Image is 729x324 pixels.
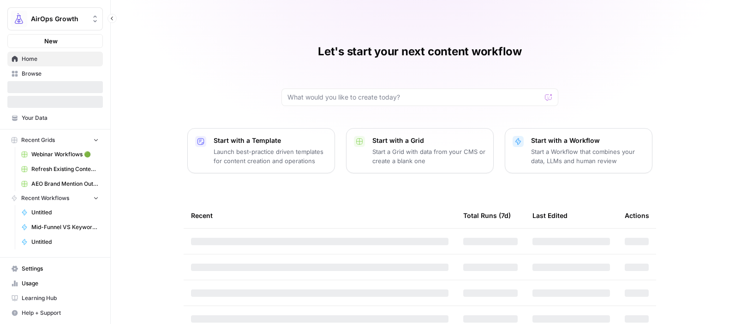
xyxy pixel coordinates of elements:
button: New [7,34,103,48]
div: Total Runs (7d) [463,203,511,228]
a: Untitled [17,235,103,249]
button: Workspace: AirOps Growth [7,7,103,30]
p: Start with a Workflow [531,136,645,145]
a: AEO Brand Mention Outreach [17,177,103,191]
div: Last Edited [532,203,568,228]
span: Settings [22,265,99,273]
button: Recent Grids [7,133,103,147]
a: Webinar Workflows 🟢 [17,147,103,162]
p: Start with a Grid [372,136,486,145]
a: Home [7,52,103,66]
a: Settings [7,261,103,276]
span: AirOps Growth [31,14,87,24]
p: Launch best-practice driven templates for content creation and operations [214,147,327,165]
a: Learning Hub [7,291,103,306]
input: What would you like to create today? [287,93,541,102]
span: Untitled [31,238,99,246]
a: Mid-Funnel VS Keyword Research [17,220,103,235]
span: Recent Workflows [21,194,69,202]
p: Start a Grid with data from your CMS or create a blank one [372,147,486,165]
span: Webinar Workflows 🟢 [31,150,99,159]
img: AirOps Growth Logo [11,11,27,27]
a: Refresh Existing Content (1) [17,162,103,177]
h1: Let's start your next content workflow [318,44,522,59]
span: AEO Brand Mention Outreach [31,180,99,188]
button: Recent Workflows [7,191,103,205]
p: Start a Workflow that combines your data, LLMs and human review [531,147,645,165]
span: Mid-Funnel VS Keyword Research [31,223,99,231]
span: Usage [22,279,99,288]
span: Your Data [22,114,99,122]
button: Help + Support [7,306,103,320]
a: Your Data [7,111,103,125]
span: New [44,36,58,46]
span: Untitled [31,208,99,217]
a: Browse [7,66,103,81]
span: Browse [22,70,99,78]
a: Usage [7,276,103,291]
span: Recent Grids [21,136,55,144]
span: Refresh Existing Content (1) [31,165,99,173]
span: Learning Hub [22,294,99,302]
div: Recent [191,203,448,228]
button: Start with a WorkflowStart a Workflow that combines your data, LLMs and human review [505,128,652,173]
button: Start with a GridStart a Grid with data from your CMS or create a blank one [346,128,494,173]
button: Start with a TemplateLaunch best-practice driven templates for content creation and operations [187,128,335,173]
div: Actions [625,203,649,228]
span: Home [22,55,99,63]
p: Start with a Template [214,136,327,145]
span: Help + Support [22,309,99,317]
a: Untitled [17,205,103,220]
